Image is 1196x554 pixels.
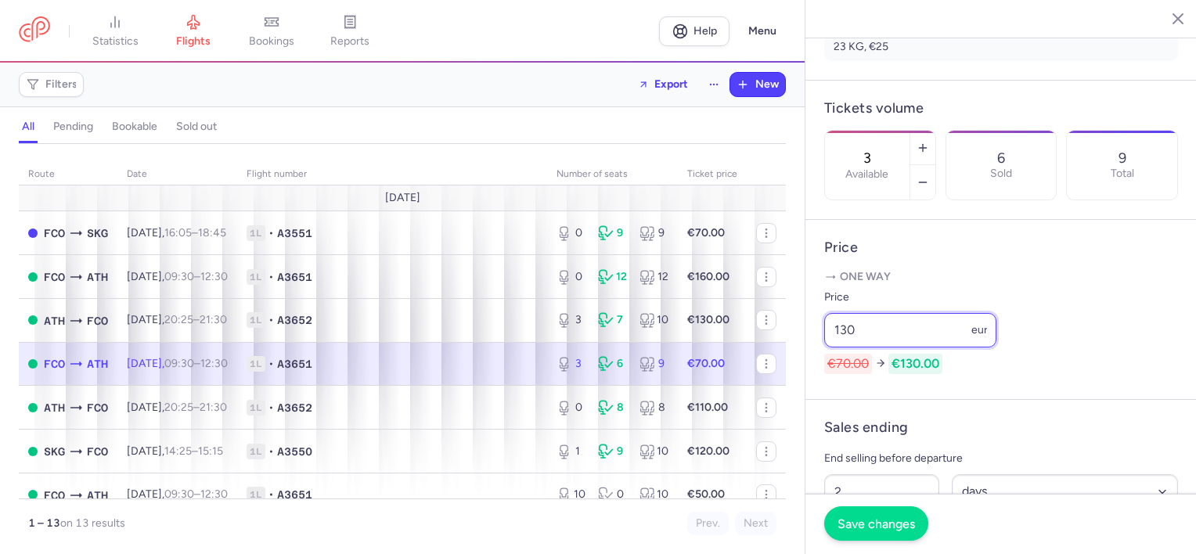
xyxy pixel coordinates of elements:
[824,288,996,307] label: Price
[824,99,1178,117] h4: Tickets volume
[824,474,939,509] input: ##
[824,506,928,541] button: Save changes
[164,401,193,414] time: 20:25
[755,78,779,91] span: New
[277,225,312,241] span: A3551
[687,357,725,370] strong: €70.00
[247,487,265,502] span: 1L
[654,78,688,90] span: Export
[277,312,312,328] span: A3652
[127,487,228,501] span: [DATE],
[44,225,65,242] span: FCO
[277,400,312,415] span: A3652
[824,239,1178,257] h4: Price
[19,163,117,186] th: route
[557,269,585,285] div: 0
[44,355,65,372] span: FCO
[547,163,678,186] th: number of seats
[127,226,226,239] span: [DATE],
[971,323,988,336] span: eur
[739,16,786,46] button: Menu
[557,487,585,502] div: 10
[247,400,265,415] span: 1L
[268,487,274,502] span: •
[164,313,193,326] time: 20:25
[1119,150,1126,166] p: 9
[164,226,226,239] span: –
[687,512,729,535] button: Prev.
[311,14,389,49] a: reports
[200,401,227,414] time: 21:30
[87,225,108,242] span: SKG
[20,73,83,96] button: Filters
[598,269,627,285] div: 12
[639,400,668,415] div: 8
[824,449,1178,468] p: End selling before departure
[87,443,108,460] span: FCO
[53,120,93,134] h4: pending
[45,78,77,91] span: Filters
[200,487,228,501] time: 12:30
[628,72,698,97] button: Export
[639,487,668,502] div: 10
[268,356,274,372] span: •
[247,444,265,459] span: 1L
[687,401,728,414] strong: €110.00
[176,120,217,134] h4: sold out
[127,313,227,326] span: [DATE],
[28,516,60,530] strong: 1 – 13
[824,354,872,374] span: €70.00
[557,225,585,241] div: 0
[730,73,785,96] button: New
[60,516,125,530] span: on 13 results
[598,487,627,502] div: 0
[268,400,274,415] span: •
[687,444,729,458] strong: €120.00
[845,168,888,181] label: Available
[277,444,312,459] span: A3550
[19,16,50,45] a: CitizenPlane red outlined logo
[44,399,65,416] span: ATH
[127,357,228,370] span: [DATE],
[693,25,717,37] span: Help
[112,120,157,134] h4: bookable
[87,487,108,504] span: ATH
[198,444,223,458] time: 15:15
[44,487,65,504] span: FCO
[824,419,908,437] h4: Sales ending
[824,33,1178,61] li: 23 KG, €25
[268,225,274,241] span: •
[557,444,585,459] div: 1
[164,313,227,326] span: –
[164,357,194,370] time: 09:30
[76,14,154,49] a: statistics
[888,354,942,374] span: €130.00
[44,443,65,460] span: SKG
[838,516,915,531] span: Save changes
[268,269,274,285] span: •
[22,120,34,134] h4: all
[990,167,1012,180] p: Sold
[678,163,747,186] th: Ticket price
[164,401,227,414] span: –
[164,226,192,239] time: 16:05
[385,192,420,204] span: [DATE]
[639,269,668,285] div: 12
[198,226,226,239] time: 18:45
[44,312,65,329] span: ATH
[237,163,547,186] th: Flight number
[87,399,108,416] span: FCO
[639,356,668,372] div: 9
[44,268,65,286] span: FCO
[247,312,265,328] span: 1L
[268,312,274,328] span: •
[598,356,627,372] div: 6
[87,268,108,286] span: ATH
[277,269,312,285] span: A3651
[164,444,192,458] time: 14:25
[87,355,108,372] span: ATH
[687,487,725,501] strong: €50.00
[127,270,228,283] span: [DATE],
[268,444,274,459] span: •
[154,14,232,49] a: flights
